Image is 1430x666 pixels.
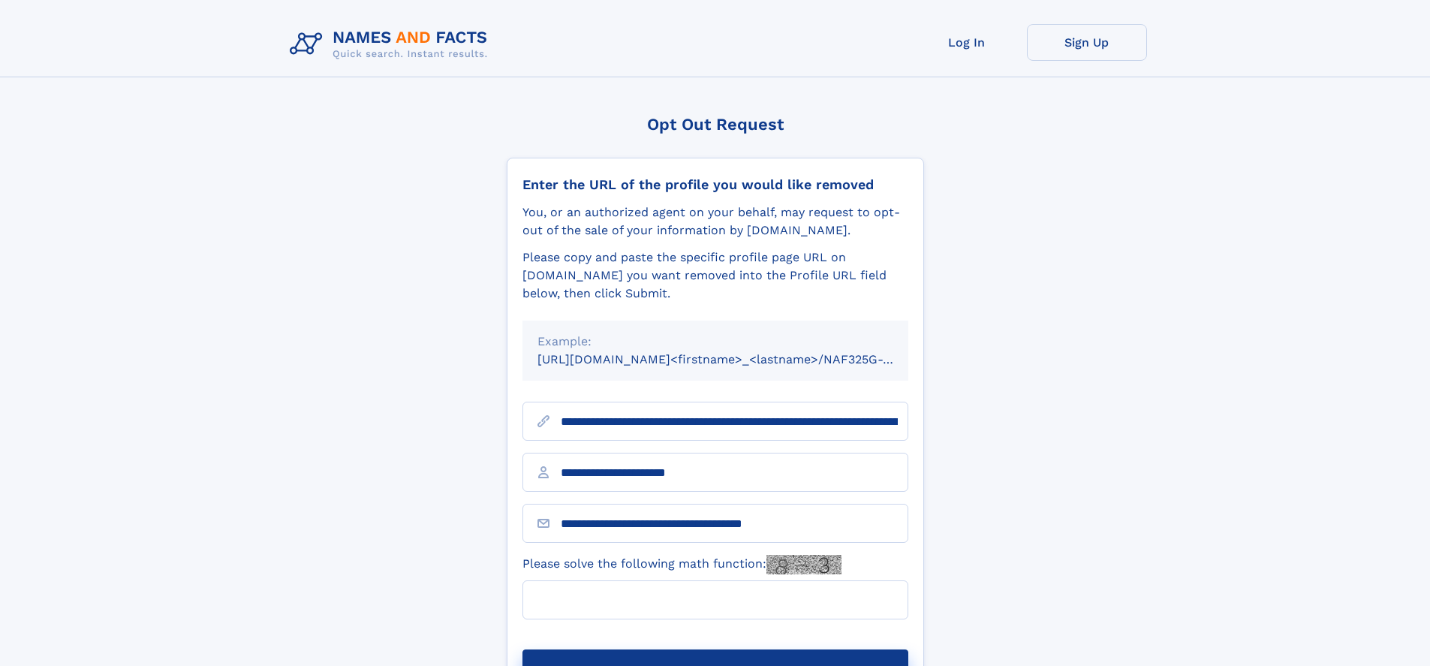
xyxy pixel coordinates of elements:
small: [URL][DOMAIN_NAME]<firstname>_<lastname>/NAF325G-xxxxxxxx [537,352,937,366]
a: Sign Up [1027,24,1147,61]
a: Log In [907,24,1027,61]
div: Example: [537,333,893,351]
div: Please copy and paste the specific profile page URL on [DOMAIN_NAME] you want removed into the Pr... [522,249,908,303]
div: Enter the URL of the profile you would like removed [522,176,908,193]
label: Please solve the following math function: [522,555,841,574]
div: Opt Out Request [507,115,924,134]
img: Logo Names and Facts [284,24,500,65]
div: You, or an authorized agent on your behalf, may request to opt-out of the sale of your informatio... [522,203,908,240]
